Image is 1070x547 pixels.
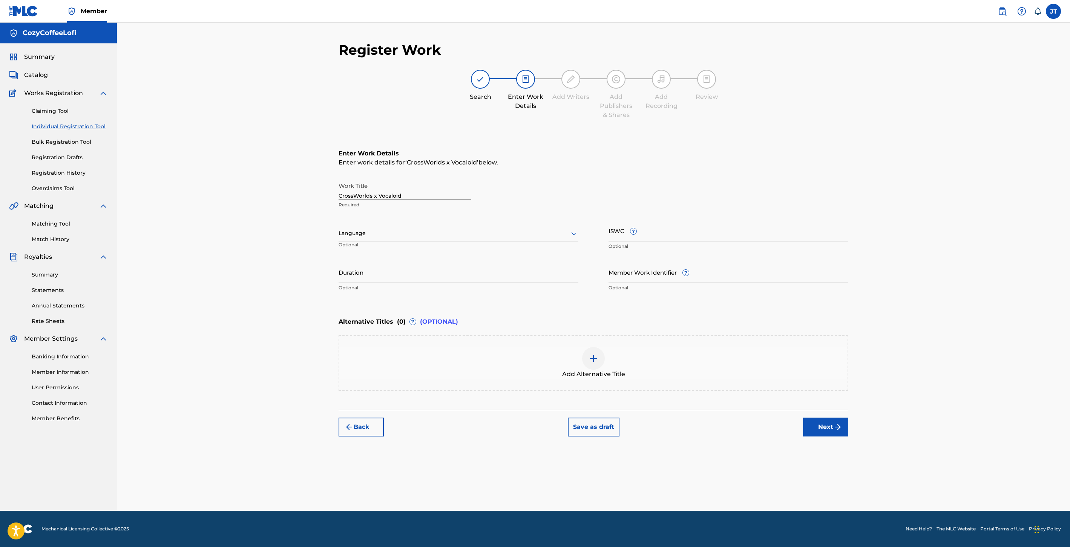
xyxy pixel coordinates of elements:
img: expand [99,201,108,211]
div: Add Publishers & Shares [597,92,635,120]
div: Enter Work Details [507,92,544,111]
a: Portal Terms of Use [980,525,1024,532]
span: Summary [24,52,55,61]
img: Member Settings [9,334,18,343]
div: Help [1014,4,1029,19]
img: expand [99,252,108,261]
span: Alternative Titles [339,317,393,326]
a: User Permissions [32,384,108,392]
img: Top Rightsholder [67,7,76,16]
a: Contact Information [32,399,108,407]
a: Annual Statements [32,302,108,310]
div: Search [461,92,499,101]
span: Works Registration [24,89,83,98]
iframe: Resource Center [1049,389,1070,450]
img: step indicator icon for Search [476,75,485,84]
span: Member Settings [24,334,78,343]
img: expand [99,89,108,98]
img: Royalties [9,252,18,261]
span: ? [630,228,636,234]
p: Optional [339,241,411,254]
span: Enter work details for [339,159,405,166]
a: The MLC Website [937,525,976,532]
img: Accounts [9,29,18,38]
img: Matching [9,201,18,211]
a: Summary [32,271,108,279]
div: Notifications [1034,8,1041,15]
span: ? [410,319,416,325]
img: Catalog [9,71,18,80]
p: Optional [609,243,848,250]
img: step indicator icon for Add Writers [566,75,575,84]
img: step indicator icon for Review [702,75,711,84]
h5: CozyCoffeeLofi [23,29,76,37]
a: CatalogCatalog [9,71,48,80]
button: Back [339,418,384,436]
a: Banking Information [32,353,108,361]
iframe: Chat Widget [1032,511,1070,547]
a: Statements [32,286,108,294]
a: Member Information [32,368,108,376]
span: CrossWorlds x Vocaloid [405,159,478,166]
img: 7ee5dd4eb1f8a8e3ef2f.svg [345,423,354,432]
img: step indicator icon for Add Recording [657,75,666,84]
div: Add Recording [642,92,680,111]
img: step indicator icon for Add Publishers & Shares [612,75,621,84]
img: Summary [9,52,18,61]
a: Claiming Tool [32,107,108,115]
a: SummarySummary [9,52,55,61]
a: Rate Sheets [32,317,108,325]
span: Member [81,7,107,15]
div: Review [688,92,725,101]
div: Add Writers [552,92,590,101]
button: Next [803,418,848,436]
span: Matching [24,201,54,211]
img: logo [9,524,32,533]
span: Mechanical Licensing Collective © 2025 [41,525,129,532]
img: add [589,354,598,363]
img: search [998,7,1007,16]
a: Bulk Registration Tool [32,138,108,146]
img: help [1017,7,1026,16]
a: Individual Registration Tool [32,123,108,131]
span: ( 0 ) [397,317,406,326]
span: Add Alternative Title [562,370,625,379]
p: Optional [609,284,848,291]
a: Public Search [995,4,1010,19]
button: Save as draft [568,418,619,436]
a: Privacy Policy [1029,525,1061,532]
img: f7272a7cc735f4ea7f67.svg [833,423,842,432]
div: User Menu [1046,4,1061,19]
span: ? [683,270,689,276]
span: below. [478,159,498,166]
a: Member Benefits [32,415,108,423]
a: Overclaims Tool [32,184,108,192]
p: Optional [339,284,578,291]
h6: Enter Work Details [339,149,848,158]
a: Registration History [32,169,108,177]
a: Match History [32,235,108,243]
span: CrossWorlds x Vocaloid [407,159,477,166]
p: Required [339,201,471,208]
span: Royalties [24,252,52,261]
img: Works Registration [9,89,19,98]
span: (OPTIONAL) [420,317,458,326]
img: expand [99,334,108,343]
a: Registration Drafts [32,154,108,161]
img: MLC Logo [9,6,38,17]
span: Catalog [24,71,48,80]
a: Matching Tool [32,220,108,228]
a: Need Help? [906,525,932,532]
div: Drag [1035,518,1039,541]
img: step indicator icon for Enter Work Details [521,75,530,84]
h2: Register Work [339,41,441,58]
